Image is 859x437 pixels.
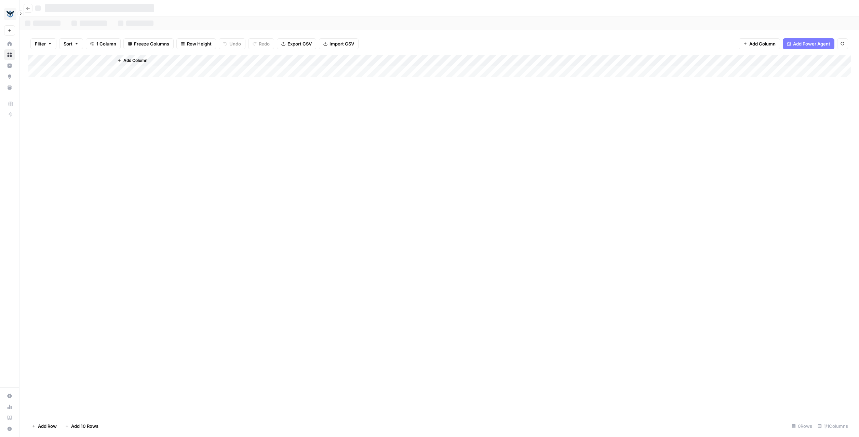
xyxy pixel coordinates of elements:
button: Add Power Agent [783,38,834,49]
button: Workspace: Prey [4,5,15,23]
button: Filter [30,38,56,49]
span: Add 10 Rows [71,423,98,429]
button: Sort [59,38,83,49]
button: Add 10 Rows [61,421,103,432]
button: Undo [219,38,245,49]
a: Home [4,38,15,49]
span: Add Column [749,40,776,47]
button: Import CSV [319,38,359,49]
button: Row Height [176,38,216,49]
button: Export CSV [277,38,316,49]
button: Add Row [28,421,61,432]
div: 0 Rows [789,421,815,432]
a: Your Data [4,82,15,93]
div: 1/1 Columns [815,421,851,432]
span: Export CSV [287,40,312,47]
button: Freeze Columns [123,38,174,49]
button: Add Column [115,56,150,65]
span: Import CSV [330,40,354,47]
span: Freeze Columns [134,40,169,47]
button: Add Column [739,38,780,49]
span: Filter [35,40,46,47]
img: Prey Logo [4,8,16,20]
a: Usage [4,401,15,412]
span: Redo [259,40,270,47]
button: 1 Column [86,38,121,49]
span: Add Power Agent [793,40,830,47]
span: Add Row [38,423,57,429]
span: Row Height [187,40,212,47]
a: Insights [4,60,15,71]
span: Sort [64,40,72,47]
button: Help + Support [4,423,15,434]
a: Settings [4,390,15,401]
span: Undo [229,40,241,47]
span: 1 Column [96,40,116,47]
a: Opportunities [4,71,15,82]
span: Add Column [123,57,147,64]
a: Learning Hub [4,412,15,423]
a: Browse [4,49,15,60]
button: Redo [248,38,274,49]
